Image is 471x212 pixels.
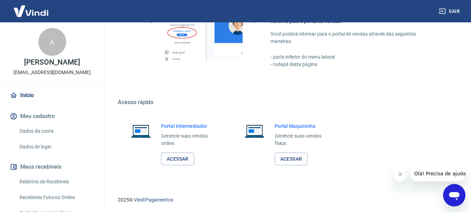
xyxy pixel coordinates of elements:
[126,123,155,139] img: Imagem de um notebook aberto
[8,88,96,103] a: Início
[38,28,66,56] div: A
[134,197,173,203] a: Vindi Pagamentos
[8,159,96,175] button: Meus recebíveis
[275,123,333,130] h6: Portal Maquininha
[17,190,96,205] a: Recebíveis Futuros Online
[410,166,465,181] iframe: Mensagem da empresa
[275,153,308,166] a: Acessar
[161,153,194,166] a: Acessar
[271,30,438,45] p: Você poderá retornar para o portal de vendas através das seguintes maneiras:
[275,132,333,147] p: Gerencie suas vendas física.
[161,132,219,147] p: Gerencie suas vendas online.
[271,53,438,61] p: - parte inferior do menu lateral
[14,69,91,76] p: [EMAIL_ADDRESS][DOMAIN_NAME]
[118,99,454,106] h5: Acesso rápido
[8,0,54,22] img: Vindi
[8,109,96,124] button: Meu cadastro
[161,123,219,130] h6: Portal Intermediador
[4,5,59,10] span: Olá! Precisa de ajuda?
[438,5,463,18] button: Sair
[118,196,454,204] p: 2025 ©
[393,167,407,181] iframe: Fechar mensagem
[17,124,96,138] a: Dados da conta
[240,123,269,139] img: Imagem de um notebook aberto
[17,140,96,154] a: Dados de login
[271,61,438,68] p: - rodapé desta página
[17,175,96,189] a: Relatório de Recebíveis
[24,59,80,66] p: [PERSON_NAME]
[443,184,465,206] iframe: Botão para abrir a janela de mensagens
